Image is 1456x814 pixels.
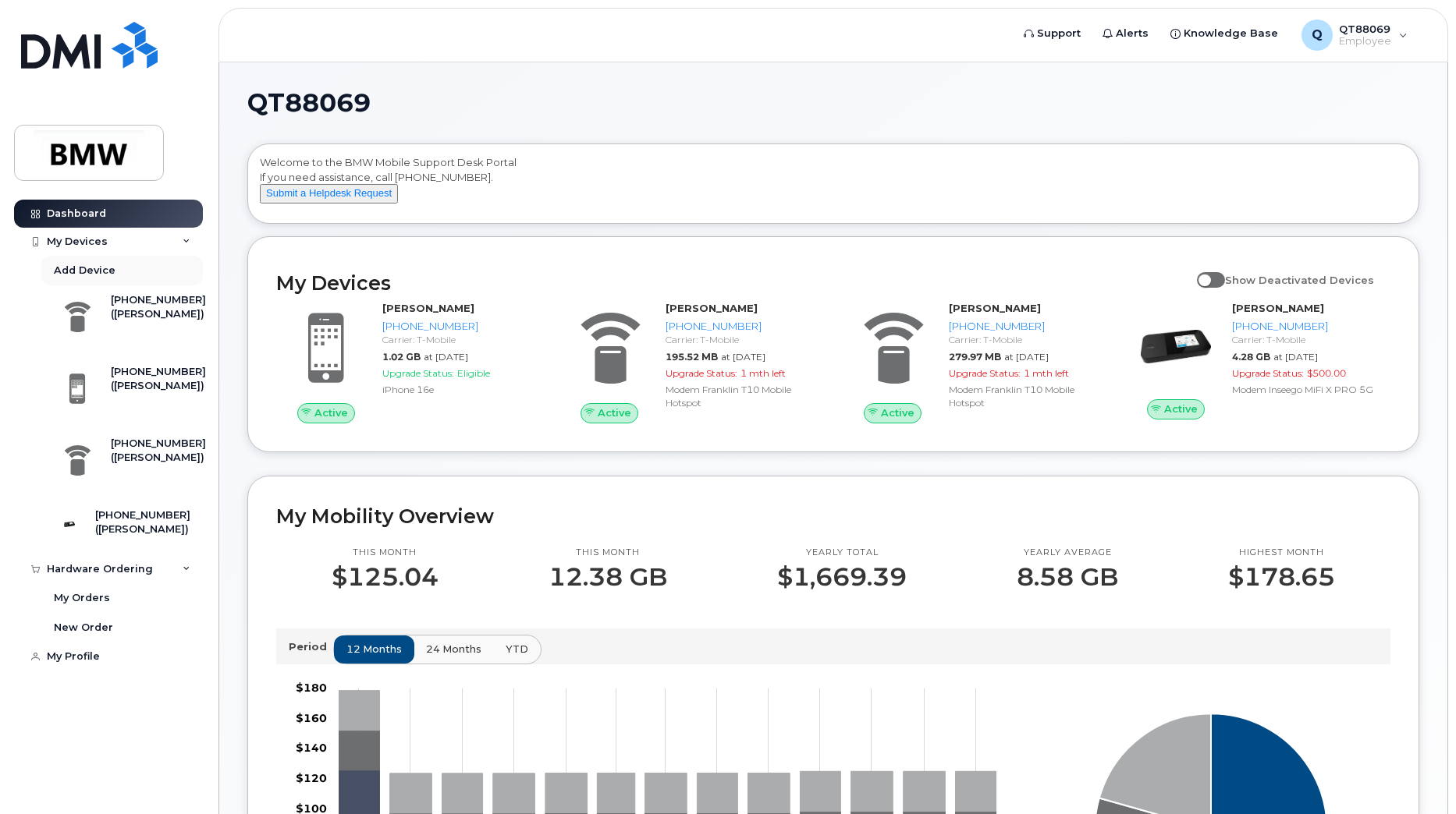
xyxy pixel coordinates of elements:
[332,563,439,591] p: $125.04
[1228,563,1335,591] p: $178.65
[296,771,327,785] tspan: $120
[382,383,534,396] div: iPhone 16e
[666,367,737,379] span: Upgrade Status:
[1138,309,1213,384] img: image20231002-3703462-1820iw.jpeg
[296,741,327,756] tspan: $140
[549,547,667,559] p: This month
[1017,563,1118,591] p: 8.58 GB
[740,367,786,379] span: 1 mth left
[1232,302,1324,314] strong: [PERSON_NAME]
[949,383,1101,409] div: Modem Franklin T10 Mobile Hotspot
[949,351,1001,363] span: 279.97 MB
[260,186,398,199] a: Submit a Helpdesk Request
[949,333,1101,346] div: Carrier: T-Mobile
[382,333,534,346] div: Carrier: T-Mobile
[289,639,333,654] p: Period
[260,184,398,203] button: Submit a Helpdesk Request
[276,301,541,423] a: Active[PERSON_NAME][PHONE_NUMBER]Carrier: T-Mobile1.02 GBat [DATE]Upgrade Status:EligibleiPhone 16e
[666,333,818,346] div: Carrier: T-Mobile
[881,405,914,420] span: Active
[276,504,1390,528] h2: My Mobility Overview
[1004,351,1049,363] span: at [DATE]
[1307,367,1346,379] span: $500.00
[1232,333,1384,346] div: Carrier: T-Mobile
[339,691,996,813] g: 864-631-3516
[1126,301,1390,419] a: Active[PERSON_NAME][PHONE_NUMBER]Carrier: T-Mobile4.28 GBat [DATE]Upgrade Status:$500.00Modem Ins...
[666,319,818,334] div: [PHONE_NUMBER]
[382,319,534,334] div: [PHONE_NUMBER]
[296,681,327,695] tspan: $180
[721,351,765,363] span: at [DATE]
[1024,367,1069,379] span: 1 mth left
[1232,383,1384,396] div: Modem Inseego MiFi X PRO 5G
[382,351,421,363] span: 1.02 GB
[666,383,818,409] div: Modem Franklin T10 Mobile Hotspot
[426,642,481,657] span: 24 months
[1225,274,1374,286] span: Show Deactivated Devices
[549,563,667,591] p: 12.38 GB
[457,367,490,379] span: Eligible
[247,91,371,115] span: QT88069
[949,302,1041,314] strong: [PERSON_NAME]
[949,319,1101,334] div: [PHONE_NUMBER]
[949,367,1021,379] span: Upgrade Status:
[666,302,758,314] strong: [PERSON_NAME]
[666,351,718,363] span: 195.52 MB
[1273,351,1318,363] span: at [DATE]
[1017,547,1118,559] p: Yearly average
[276,271,1189,295] h2: My Devices
[598,405,631,420] span: Active
[777,547,907,559] p: Yearly total
[1228,547,1335,559] p: Highest month
[382,302,474,314] strong: [PERSON_NAME]
[1232,319,1384,334] div: [PHONE_NUMBER]
[260,155,1407,218] div: Welcome to the BMW Mobile Support Desk Portal If you need assistance, call [PHONE_NUMBER].
[506,642,528,657] span: YTD
[1388,746,1444,802] iframe: Messenger Launcher
[777,563,907,591] p: $1,669.39
[1232,351,1270,363] span: 4.28 GB
[296,711,327,725] tspan: $160
[424,351,468,363] span: at [DATE]
[1197,265,1209,278] input: Show Deactivated Devices
[843,301,1107,423] a: Active[PERSON_NAME][PHONE_NUMBER]Carrier: T-Mobile279.97 MBat [DATE]Upgrade Status:1 mth leftMode...
[1164,402,1198,416] span: Active
[382,367,454,379] span: Upgrade Status:
[559,301,824,423] a: Active[PERSON_NAME][PHONE_NUMBER]Carrier: T-Mobile195.52 MBat [DATE]Upgrade Status:1 mth leftMode...
[332,547,439,559] p: This month
[1232,367,1304,379] span: Upgrade Status:
[314,405,348,420] span: Active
